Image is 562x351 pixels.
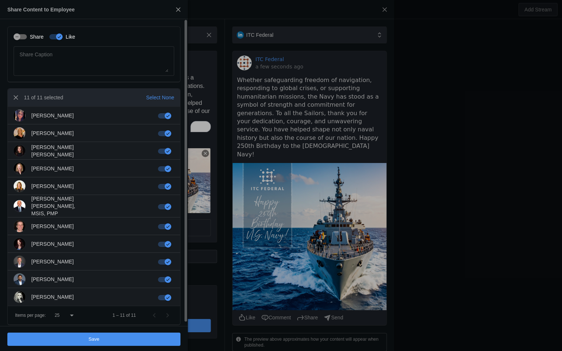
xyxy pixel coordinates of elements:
div: [PERSON_NAME] [31,293,74,301]
img: cache [14,256,25,267]
div: 11 of 11 selected [24,94,63,101]
div: Select None [146,94,174,101]
button: Save [7,333,180,346]
div: [PERSON_NAME] [PERSON_NAME], MSIS, PMP [31,195,89,217]
img: cache [14,291,25,303]
img: cache [14,145,25,157]
mat-label: Share Caption [20,50,53,59]
div: [PERSON_NAME] [31,240,74,248]
div: 1 – 11 of 11 [113,312,136,318]
label: Like [63,33,75,40]
div: [PERSON_NAME] [31,258,74,265]
div: [PERSON_NAME] [31,182,74,190]
img: cache [14,220,25,232]
label: Share [27,33,43,40]
img: cache [14,273,25,285]
div: [PERSON_NAME] [31,130,74,137]
div: [PERSON_NAME] [PERSON_NAME] [31,143,89,158]
div: Share Content to Employee [7,6,75,13]
img: cache [14,238,25,250]
div: [PERSON_NAME] [31,276,74,283]
img: cache [14,127,25,139]
div: [PERSON_NAME] [31,112,74,119]
div: [PERSON_NAME] [31,223,74,230]
span: Save [88,336,99,343]
img: cache [14,180,25,192]
img: cache [14,200,25,212]
div: [PERSON_NAME] [31,165,74,172]
span: 25 [55,313,59,318]
img: cache [14,163,25,174]
img: cache [14,110,25,121]
div: Items per page: [15,312,46,318]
